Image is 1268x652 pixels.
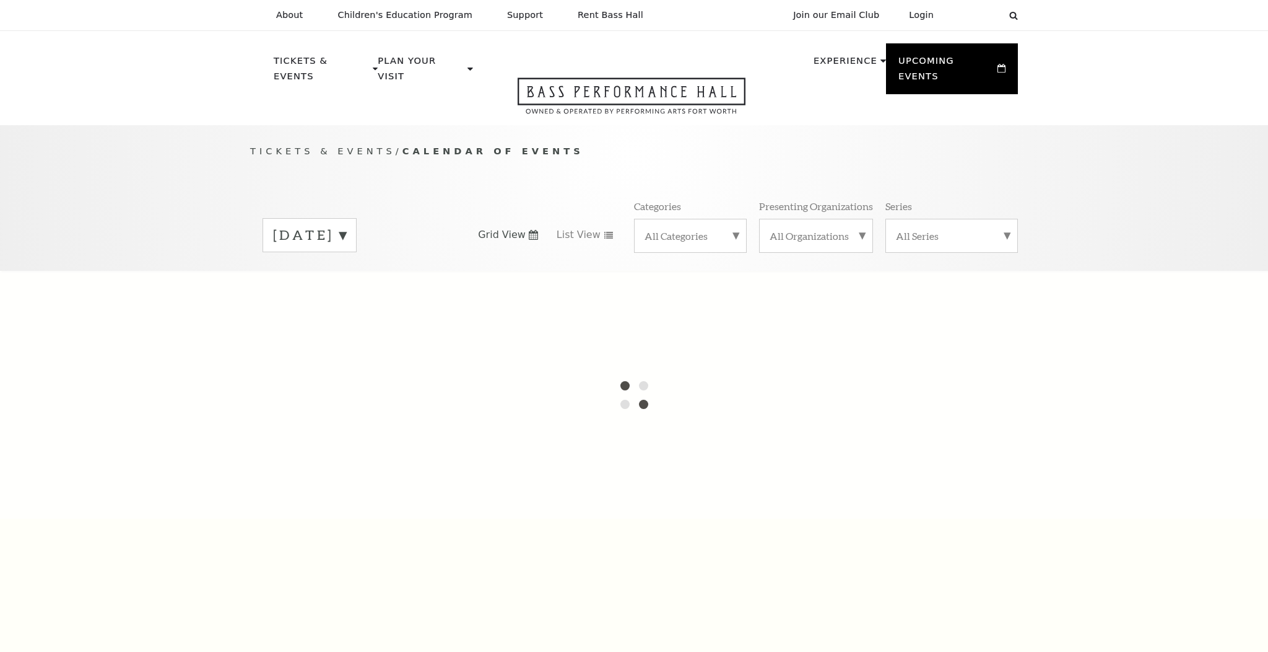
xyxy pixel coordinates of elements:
[953,9,997,21] select: Select:
[402,146,584,156] span: Calendar of Events
[273,226,346,245] label: [DATE]
[276,10,303,20] p: About
[645,229,736,242] label: All Categories
[885,200,912,213] p: Series
[759,200,873,213] p: Presenting Organizations
[896,229,1007,242] label: All Series
[578,10,643,20] p: Rent Bass Hall
[557,228,601,242] span: List View
[274,53,370,91] p: Tickets & Events
[770,229,862,242] label: All Organizations
[898,53,994,91] p: Upcoming Events
[250,146,396,156] span: Tickets & Events
[507,10,543,20] p: Support
[634,200,681,213] p: Categories
[478,228,526,242] span: Grid View
[814,53,877,76] p: Experience
[250,144,1018,159] p: /
[378,53,464,91] p: Plan Your Visit
[337,10,472,20] p: Children's Education Program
